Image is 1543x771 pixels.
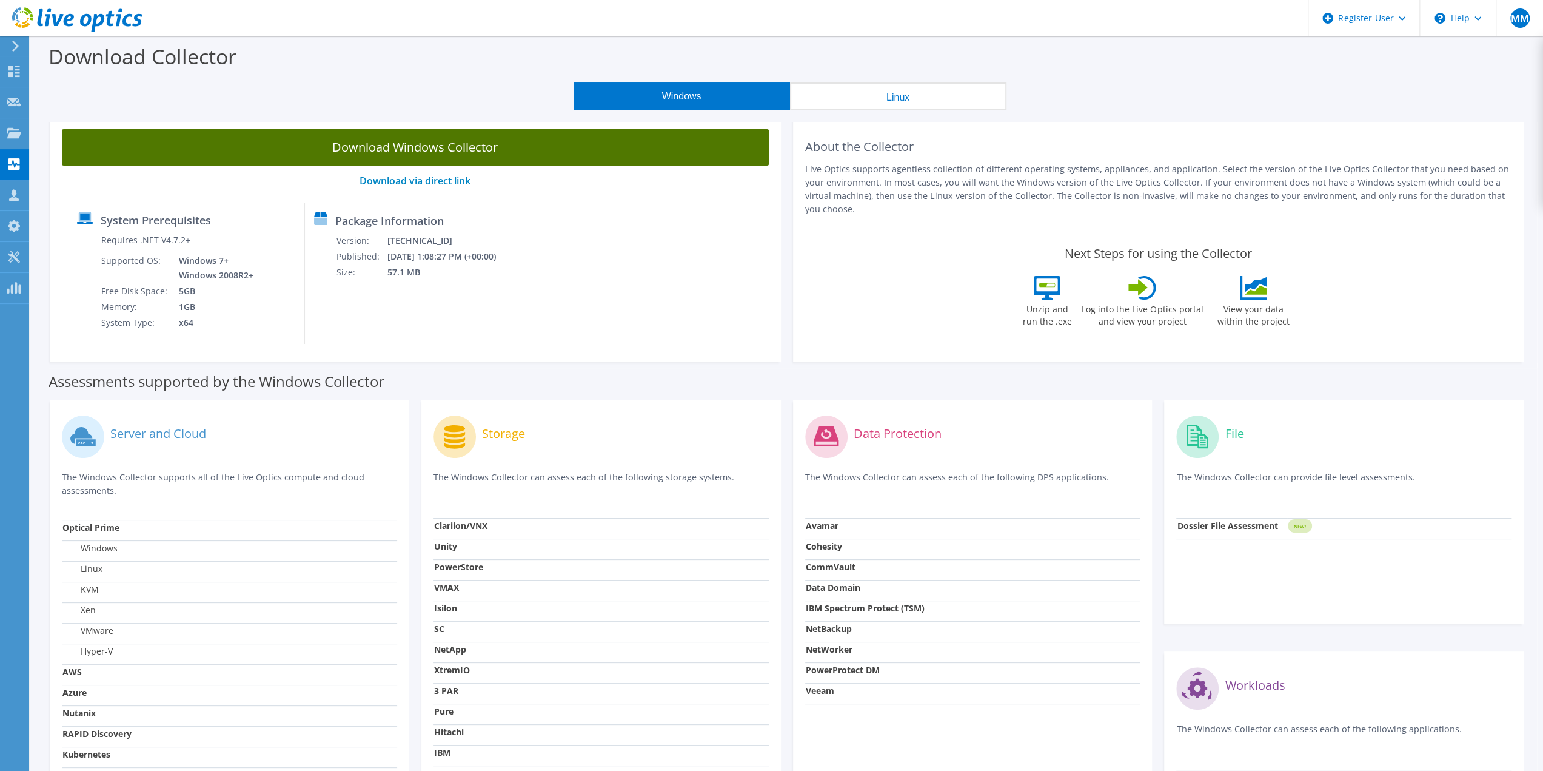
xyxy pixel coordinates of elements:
[62,645,113,658] label: Hyper-V
[62,707,96,719] strong: Nutanix
[170,315,256,331] td: x64
[62,471,397,497] p: The Windows Collector supports all of the Live Optics compute and cloud assessments.
[62,749,110,760] strong: Kubernetes
[434,623,444,635] strong: SC
[434,664,470,676] strong: XtremIO
[806,582,860,593] strong: Data Domain
[336,233,386,249] td: Version:
[62,687,87,698] strong: Azure
[62,129,769,166] a: Download Windows Collector
[805,140,1512,154] h2: About the Collector
[336,249,386,264] td: Published:
[101,315,170,331] td: System Type:
[1434,13,1445,24] svg: \n
[336,264,386,280] td: Size:
[101,283,170,299] td: Free Disk Space:
[482,428,525,440] label: Storage
[574,82,790,110] button: Windows
[434,540,457,552] strong: Unity
[386,264,512,280] td: 57.1 MB
[170,283,256,299] td: 5GB
[805,471,1140,496] p: The Windows Collector can assess each of the following DPS applications.
[1065,246,1252,261] label: Next Steps for using the Collector
[805,163,1512,216] p: Live Optics supports agentless collection of different operating systems, appliances, and applica...
[806,664,880,676] strong: PowerProtect DM
[806,540,842,552] strong: Cohesity
[434,747,450,758] strong: IBM
[806,644,852,655] strong: NetWorker
[434,582,459,593] strong: VMAX
[170,253,256,283] td: Windows 7+ Windows 2008R2+
[335,215,444,227] label: Package Information
[62,584,99,596] label: KVM
[434,644,466,655] strong: NetApp
[1210,300,1297,328] label: View your data within the project
[806,685,834,696] strong: Veeam
[62,604,96,616] label: Xen
[360,174,470,187] a: Download via direct link
[1176,722,1511,747] p: The Windows Collector can assess each of the following applications.
[806,602,925,614] strong: IBM Spectrum Protect (TSM)
[790,82,1006,110] button: Linux
[1510,8,1530,28] span: MM
[101,253,170,283] td: Supported OS:
[386,233,512,249] td: [TECHNICAL_ID]
[433,471,769,496] p: The Windows Collector can assess each of the following storage systems.
[62,563,102,575] label: Linux
[1177,520,1277,531] strong: Dossier File Assessment
[854,428,942,440] label: Data Protection
[170,299,256,315] td: 1GB
[434,602,457,614] strong: Isilon
[806,520,838,531] strong: Avamar
[62,522,119,533] strong: Optical Prime
[806,623,852,635] strong: NetBackup
[1081,300,1203,328] label: Log into the Live Optics portal and view your project
[434,561,483,573] strong: PowerStore
[101,299,170,315] td: Memory:
[1019,300,1075,328] label: Unzip and run the .exe
[1294,523,1306,530] tspan: NEW!
[101,234,190,246] label: Requires .NET V4.7.2+
[62,666,82,678] strong: AWS
[434,726,464,738] strong: Hitachi
[1176,471,1511,496] p: The Windows Collector can provide file level assessments.
[434,520,487,531] strong: Clariion/VNX
[434,685,458,696] strong: 3 PAR
[1225,428,1243,440] label: File
[1225,679,1285,692] label: Workloads
[101,214,211,226] label: System Prerequisites
[806,561,855,573] strong: CommVault
[62,625,113,637] label: VMware
[49,375,384,388] label: Assessments supported by the Windows Collector
[49,42,236,70] label: Download Collector
[386,249,512,264] td: [DATE] 1:08:27 PM (+00:00)
[110,428,206,440] label: Server and Cloud
[62,728,132,739] strong: RAPID Discovery
[434,705,454,717] strong: Pure
[62,542,118,554] label: Windows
